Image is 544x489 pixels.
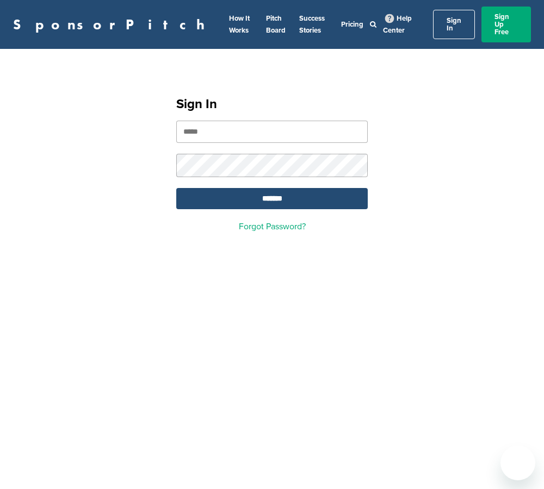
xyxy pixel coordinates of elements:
a: How It Works [229,14,250,35]
a: Sign In [433,10,475,39]
a: Success Stories [299,14,325,35]
h1: Sign In [176,95,368,114]
a: Pricing [341,20,363,29]
iframe: Button to launch messaging window [500,446,535,480]
a: Help Center [383,12,412,37]
a: Sign Up Free [481,7,531,42]
a: Pitch Board [266,14,286,35]
a: SponsorPitch [13,17,212,32]
a: Forgot Password? [239,221,306,232]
